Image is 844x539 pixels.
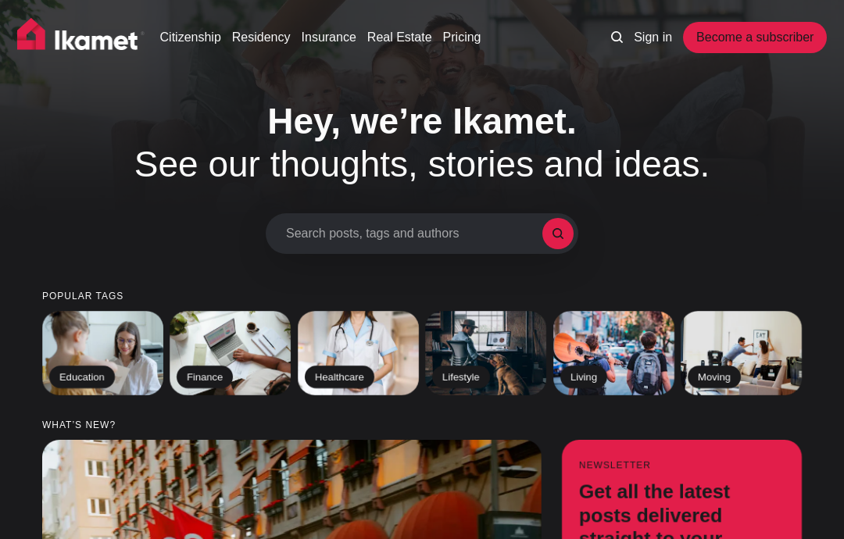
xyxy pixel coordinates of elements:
a: Real Estate [367,28,432,47]
h2: Moving [688,366,741,389]
a: Healthcare [298,311,419,395]
img: Ikamet home [17,18,145,57]
h2: Living [560,366,607,389]
a: Pricing [443,28,481,47]
a: Become a subscriber [683,22,827,53]
h2: Education [49,366,115,389]
a: Finance [170,311,291,395]
a: Insurance [302,28,356,47]
small: Newsletter [579,460,785,470]
h1: See our thoughts, stories and ideas. [90,100,754,186]
span: Hey, we’re Ikamet. [267,101,576,141]
small: Popular tags [42,291,802,302]
h2: Healthcare [305,366,374,389]
small: What’s new? [42,420,802,430]
a: Lifestyle [425,311,546,395]
a: Moving [681,311,802,395]
a: Education [42,311,163,395]
a: Living [553,311,674,395]
h2: Finance [177,366,233,389]
a: Citizenship [160,28,221,47]
span: Search posts, tags and authors [286,226,542,241]
a: Residency [232,28,291,47]
h2: Lifestyle [432,366,490,389]
a: Sign in [634,28,672,47]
